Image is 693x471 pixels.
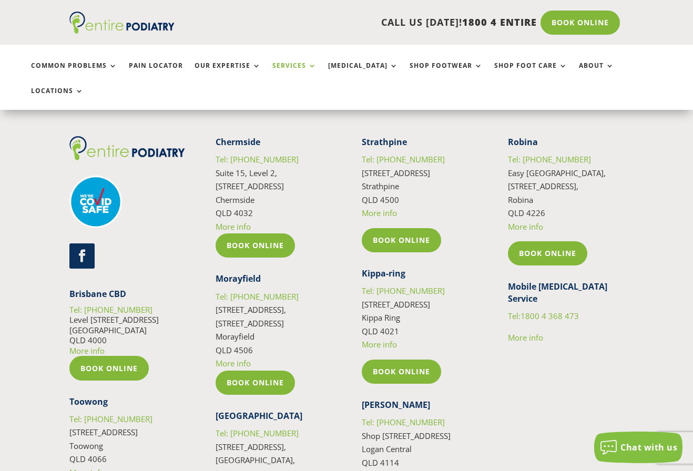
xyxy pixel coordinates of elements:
a: Tel: [PHONE_NUMBER] [508,154,591,165]
a: Pain Locator [129,62,183,85]
a: Locations [31,87,84,110]
a: Book Online [69,356,149,380]
p: CALL US [DATE]! [195,16,537,29]
strong: Morayfield [216,273,261,284]
a: Tel: [PHONE_NUMBER] [216,291,299,302]
button: Chat with us [594,432,682,463]
strong: Robina [508,136,538,148]
a: Tel: [PHONE_NUMBER] [362,417,445,427]
a: More info [508,332,543,343]
img: covid-safe-logo [69,176,122,228]
p: Level [STREET_ADDRESS] [GEOGRAPHIC_DATA] QLD 4000 [69,305,185,356]
p: [STREET_ADDRESS] Strathpine QLD 4500 [362,153,477,228]
a: [MEDICAL_DATA] [328,62,398,85]
a: More info [216,221,251,232]
a: Shop Footwear [410,62,483,85]
p: [STREET_ADDRESS] Kippa Ring QLD 4021 [362,284,477,360]
a: Tel: [PHONE_NUMBER] [216,154,299,165]
a: Follow on Facebook [69,243,95,269]
a: Book Online [541,11,620,35]
a: Common Problems [31,62,117,85]
a: Entire Podiatry [69,25,175,36]
strong: Brisbane CBD [69,288,126,300]
a: Tel: [PHONE_NUMBER] [216,428,299,438]
a: Tel:1800 4 368 473 [508,311,579,321]
strong: Mobile [MEDICAL_DATA] Service [508,281,607,304]
a: Tel: [PHONE_NUMBER] [69,414,152,424]
strong: [GEOGRAPHIC_DATA] [216,410,302,422]
img: logo (1) [69,136,185,160]
a: About [579,62,614,85]
a: Book Online [216,233,295,258]
strong: Kippa-ring [362,268,405,279]
strong: [PERSON_NAME] [362,399,430,411]
strong: Strathpine [362,136,407,148]
a: Book Online [362,228,441,252]
a: More info [508,221,543,232]
img: logo (1) [69,12,175,34]
span: Chat with us [620,442,677,453]
a: More info [362,208,397,218]
a: Book Online [508,241,587,265]
a: Tel: [PHONE_NUMBER] [362,154,445,165]
strong: Chermside [216,136,260,148]
a: Book Online [362,360,441,384]
a: Our Expertise [195,62,261,85]
a: Tel: [PHONE_NUMBER] [362,285,445,296]
a: Book Online [216,371,295,395]
a: More info [216,358,251,368]
p: [STREET_ADDRESS], [STREET_ADDRESS] Morayfield QLD 4506 [216,290,331,371]
p: Suite 15, Level 2, [STREET_ADDRESS] Chermside QLD 4032 [216,153,331,233]
p: Easy [GEOGRAPHIC_DATA], [STREET_ADDRESS], Robina QLD 4226 [508,153,624,241]
span: 1800 4 368 473 [521,311,579,321]
a: Tel: [PHONE_NUMBER] [69,304,152,315]
a: Services [272,62,317,85]
strong: Toowong [69,396,108,407]
a: Shop Foot Care [494,62,567,85]
span: 1800 4 ENTIRE [462,16,537,28]
a: More info [362,339,397,350]
a: More info [69,345,105,356]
